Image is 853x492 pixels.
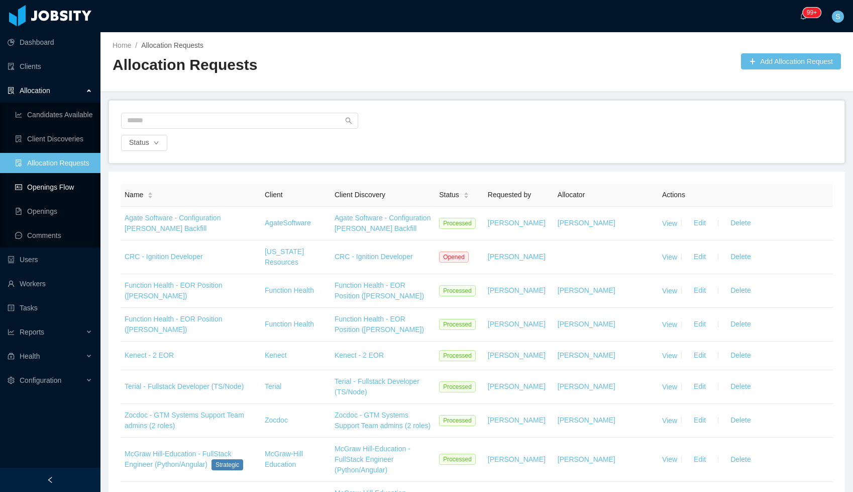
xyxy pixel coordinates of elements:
a: [US_STATE] Resources [265,248,304,266]
a: Function Health - EOR Position ([PERSON_NAME]) [125,315,223,334]
a: [PERSON_NAME] [558,416,615,424]
a: [PERSON_NAME] [488,286,546,294]
button: Delete [722,348,759,364]
a: icon: userWorkers [8,274,92,294]
span: Client [265,191,283,199]
a: Kenect - 2 EOR [335,351,384,359]
a: CRC - Ignition Developer [125,253,203,261]
a: Function Health - EOR Position ([PERSON_NAME]) [335,315,424,334]
span: Actions [662,191,685,199]
a: Zocdoc [265,416,288,424]
span: Strategic [211,459,243,470]
h2: Allocation Requests [113,55,477,75]
a: [PERSON_NAME] [488,382,546,390]
i: icon: line-chart [8,329,15,336]
a: Kenect [265,351,287,359]
button: Edit [686,451,714,467]
a: [PERSON_NAME] [558,219,615,227]
button: Delete [722,283,759,299]
button: Delete [722,413,759,429]
button: Delete [722,379,759,395]
i: icon: solution [8,87,15,94]
i: icon: caret-up [463,191,469,194]
a: Zocdoc - GTM Systems Support Team admins (2 roles) [125,411,244,430]
a: McGraw Hill-Education - FullStack Engineer (Python/Angular) [335,445,410,474]
a: CRC - Ignition Developer [335,253,413,261]
i: icon: bell [800,13,807,20]
a: View [662,416,677,424]
a: icon: robotUsers [8,250,92,270]
button: Delete [722,249,759,265]
a: View [662,351,677,359]
a: Home [113,41,131,49]
span: Processed [439,285,476,296]
span: Processed [439,350,476,361]
span: Opened [439,252,469,263]
span: Client Discovery [335,191,385,199]
span: Requested by [488,191,531,199]
a: icon: profileTasks [8,298,92,318]
a: [PERSON_NAME] [488,253,546,261]
span: Configuration [20,376,61,384]
a: [PERSON_NAME] [488,416,546,424]
a: icon: file-textOpenings [15,201,92,221]
a: [PERSON_NAME] [488,455,546,463]
a: Function Health [265,286,314,294]
a: [PERSON_NAME] [488,351,546,359]
button: Edit [686,316,714,333]
a: View [662,286,677,294]
i: icon: search [345,117,352,124]
button: Edit [686,215,714,231]
a: [PERSON_NAME] [558,286,615,294]
a: [PERSON_NAME] [558,455,615,463]
button: Delete [722,316,759,333]
a: Function Health - EOR Position ([PERSON_NAME]) [335,281,424,300]
a: McGraw Hill-Education - FullStack Engineer (Python/Angular) [125,450,231,468]
a: [PERSON_NAME] [488,320,546,328]
span: / [135,41,137,49]
a: icon: file-doneAllocation Requests [15,153,92,173]
a: View [662,253,677,261]
a: icon: file-searchClient Discoveries [15,129,92,149]
span: Name [125,190,143,200]
a: Terial [265,382,281,390]
a: View [662,219,677,227]
div: Sort [463,191,469,198]
button: Statusicon: down [121,135,167,151]
a: Zocdoc - GTM Systems Support Team admins (2 roles) [335,411,431,430]
a: Agate Software - Configuration [PERSON_NAME] Backfill [335,214,431,232]
span: Allocation [20,87,50,95]
i: icon: caret-down [148,195,153,198]
button: Edit [686,379,714,395]
a: [PERSON_NAME] [558,351,615,359]
button: Edit [686,283,714,299]
span: Reports [20,328,44,336]
span: Processed [439,218,476,229]
a: icon: line-chartCandidates Available [15,105,92,125]
span: Processed [439,381,476,392]
a: McGraw-Hill Education [265,450,303,468]
i: icon: medicine-box [8,353,15,360]
a: icon: auditClients [8,56,92,76]
a: icon: idcardOpenings Flow [15,177,92,197]
i: icon: setting [8,377,15,384]
span: Status [439,190,459,200]
a: Terial - Fullstack Developer (TS/Node) [335,377,419,396]
span: Processed [439,415,476,426]
button: Edit [686,413,714,429]
div: Sort [147,191,153,198]
span: Allocation Requests [141,41,203,49]
span: Allocator [558,191,585,199]
a: [PERSON_NAME] [558,320,615,328]
span: Processed [439,319,476,330]
a: View [662,455,677,463]
a: Agate Software - Configuration [PERSON_NAME] Backfill [125,214,221,232]
span: S [835,11,840,23]
button: Delete [722,215,759,231]
span: Processed [439,454,476,465]
button: Delete [722,451,759,467]
button: Edit [686,348,714,364]
button: icon: plusAdd Allocation Request [741,53,841,69]
a: AgateSoftware [265,219,311,227]
a: icon: messageComments [15,225,92,245]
